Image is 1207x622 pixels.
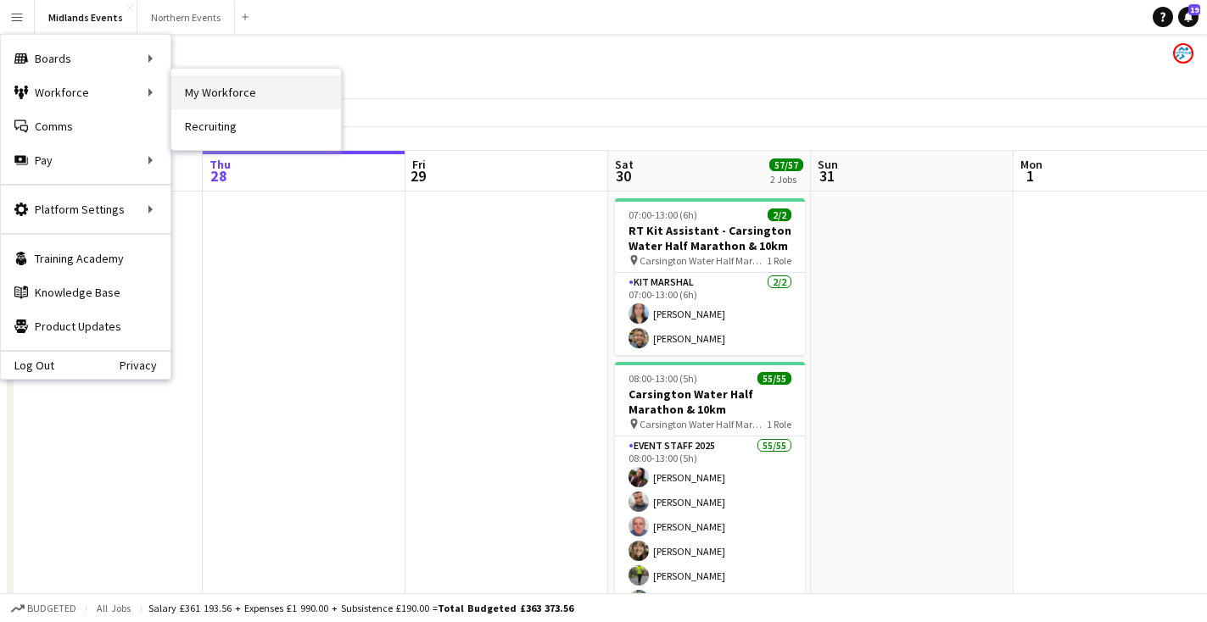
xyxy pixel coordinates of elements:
[615,223,805,253] h3: RT Kit Assistant - Carsington Water Half Marathon & 10km
[1188,4,1200,15] span: 19
[1173,43,1193,64] app-user-avatar: RunThrough Events
[615,362,805,613] app-job-card: 08:00-13:00 (5h)55/55Carsington Water Half Marathon & 10km Carsington Water Half Marathon & 10km1...
[818,157,838,172] span: Sun
[767,254,791,267] span: 1 Role
[768,208,791,221] span: 2/2
[629,372,697,385] span: 08:00-13:00 (5h)
[629,208,697,221] span: 07:00-13:00 (6h)
[1020,157,1042,172] span: Mon
[612,166,634,186] span: 30
[1,358,54,372] a: Log Out
[1,192,170,226] div: Platform Settings
[1,75,170,109] div: Workforce
[120,358,170,372] a: Privacy
[35,1,137,34] button: Midlands Events
[615,198,805,355] app-job-card: 07:00-13:00 (6h)2/2RT Kit Assistant - Carsington Water Half Marathon & 10km Carsington Water Half...
[615,157,634,172] span: Sat
[171,109,341,143] a: Recruiting
[410,166,426,186] span: 29
[1,309,170,343] a: Product Updates
[815,166,838,186] span: 31
[438,602,573,614] span: Total Budgeted £363 373.56
[171,75,341,109] a: My Workforce
[770,173,802,186] div: 2 Jobs
[1,143,170,177] div: Pay
[148,602,573,614] div: Salary £361 193.56 + Expenses £1 990.00 + Subsistence £190.00 =
[615,386,805,417] h3: Carsington Water Half Marathon & 10km
[8,599,79,618] button: Budgeted
[412,157,426,172] span: Fri
[757,372,791,385] span: 55/55
[27,603,76,614] span: Budgeted
[640,254,767,267] span: Carsington Water Half Marathon & 10km
[1,275,170,309] a: Knowledge Base
[137,1,235,34] button: Northern Events
[1,109,170,143] a: Comms
[767,418,791,430] span: 1 Role
[1,42,170,75] div: Boards
[640,418,767,430] span: Carsington Water Half Marathon & 10km
[615,273,805,355] app-card-role: Kit Marshal2/207:00-13:00 (6h)[PERSON_NAME][PERSON_NAME]
[1018,166,1042,186] span: 1
[207,166,231,186] span: 28
[769,158,803,171] span: 57/57
[210,157,231,172] span: Thu
[1178,7,1199,27] a: 19
[93,602,134,614] span: All jobs
[1,242,170,275] a: Training Academy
